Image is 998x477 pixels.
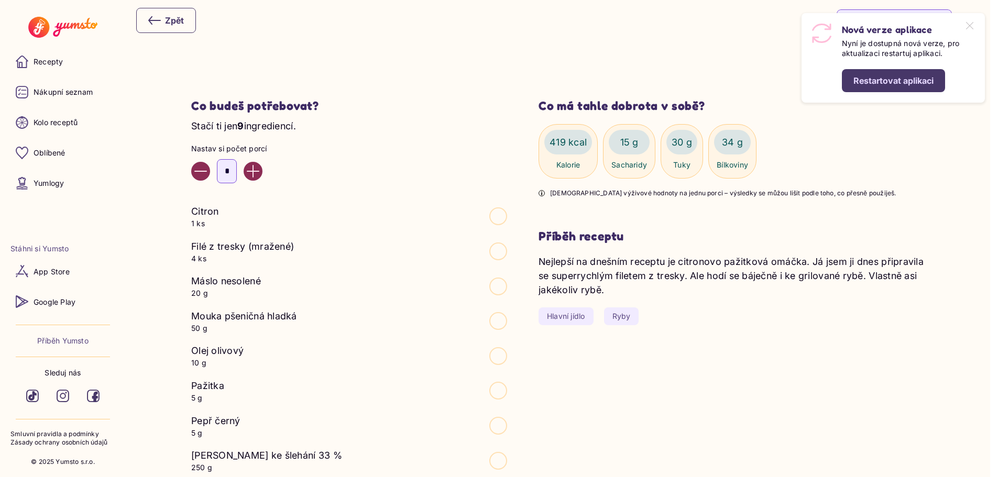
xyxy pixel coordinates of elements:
p: [PERSON_NAME] ke šlehání 33 % [191,448,342,462]
a: Yumlogy [10,171,115,196]
a: Smluvní pravidla a podmínky [10,430,115,439]
p: Citron [191,204,219,218]
p: Nastav si počet porcí [191,143,507,154]
img: Yumsto logo [28,17,97,38]
p: 250 g [191,462,342,473]
p: Recepty [34,57,63,67]
p: Tuky [673,160,690,170]
p: 50 g [191,323,297,334]
p: Mouka pšeničná hladká [191,309,297,323]
button: Decrease value [191,162,210,181]
p: 34 g [722,135,743,149]
a: Google Play [10,289,115,314]
p: Nyní je dostupná nová verze, pro aktualizaci restartuj aplikaci. [842,38,974,59]
p: Kalorie [556,160,580,170]
p: Pepř černý [191,414,240,428]
p: Sacharidy [611,160,647,170]
p: App Store [34,267,70,277]
button: Perform action: Restartovat aplikaci [842,69,945,92]
h2: Co budeš potřebovat? [191,98,507,114]
div: Zpět [148,14,184,27]
p: Nákupní seznam [34,87,93,97]
input: Enter number [217,159,237,183]
h3: Příběh receptu [539,229,925,244]
p: Nejlepší na dnešním receptu je citronovo pažitková omáčka. Já jsem ji dnes připravila se superryc... [539,254,925,297]
h3: Co má tahle dobrota v sobě? [539,98,925,114]
p: Sleduj nás [45,368,81,378]
p: Stačí ti jen ingrediencí. [191,119,507,133]
p: [DEMOGRAPHIC_DATA] výživové hodnoty na jednu porci – výsledky se můžou lišit podle toho, co přesn... [550,189,896,198]
p: Filé z tresky (mražené) [191,239,294,253]
p: Bílkoviny [717,160,748,170]
p: Yumlogy [34,178,64,188]
div: Restartovat aplikaci [853,75,934,86]
p: 5 g [191,428,240,438]
p: 20 g [191,288,261,298]
p: 30 g [672,135,692,149]
a: Ryby [604,307,639,325]
p: Kolo receptů [34,117,78,128]
p: Pažitka [191,379,224,393]
p: 1 ks [191,218,219,229]
a: App Store [10,259,115,284]
p: 15 g [620,135,639,149]
a: Zásady ochrany osobních údajů [10,438,115,447]
p: Oblíbené [34,148,65,158]
a: Kolo receptů [10,110,115,135]
a: Oblíbené [10,140,115,165]
p: 4 ks [191,253,294,264]
p: Google Play [34,297,75,307]
span: 9 [237,120,244,131]
button: Increase value [244,162,262,181]
button: Zpět [136,8,196,33]
h5: Nová verze aplikace [842,24,974,36]
p: 5 g [191,393,224,403]
p: Olej olivový [191,343,244,358]
p: 10 g [191,358,244,368]
p: 419 kcal [550,135,587,149]
p: Máslo nesolené [191,274,261,288]
li: Stáhni si Yumsto [10,243,115,254]
a: Nákupní seznam [10,80,115,105]
p: © 2025 Yumsto s.r.o. [31,458,95,467]
a: Hlavní jídlo [539,307,594,325]
a: Příběh Yumsto [37,336,89,346]
a: Recepty [10,49,115,74]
